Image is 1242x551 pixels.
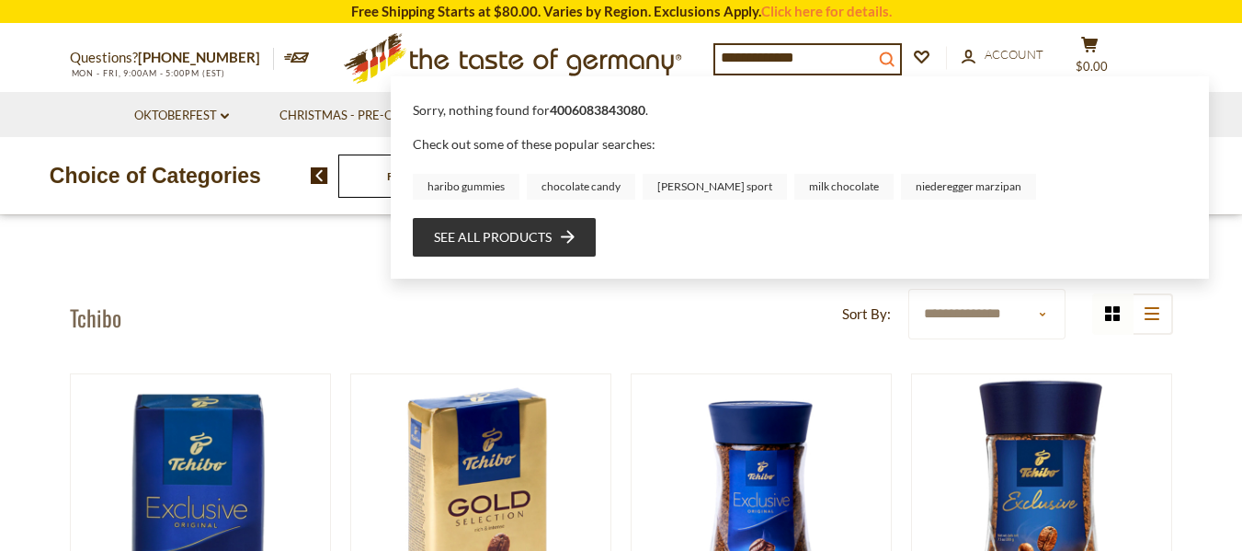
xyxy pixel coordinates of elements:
span: Account [985,47,1043,62]
a: haribo gummies [413,174,519,200]
a: [PHONE_NUMBER] [138,49,260,65]
span: MON - FRI, 9:00AM - 5:00PM (EST) [70,68,226,78]
span: $0.00 [1076,59,1108,74]
a: Account [962,45,1043,65]
a: [PERSON_NAME] sport [643,174,787,200]
a: chocolate candy [527,174,635,200]
label: Sort By: [842,303,891,326]
a: niederegger marzipan [901,174,1036,200]
div: Sorry, nothing found for . [413,101,1187,133]
a: Oktoberfest [134,106,229,126]
b: 4006083843080 [550,102,645,118]
h1: Tchibo [70,304,121,331]
a: Food By Category [387,169,474,183]
a: Click here for details. [761,3,892,19]
button: $0.00 [1063,36,1118,82]
img: previous arrow [311,167,328,184]
a: Christmas - PRE-ORDER [279,106,437,126]
div: Check out some of these popular searches: [413,133,1187,199]
a: See all products [434,227,575,247]
a: milk chocolate [794,174,894,200]
p: Questions? [70,46,274,70]
div: Instant Search Results [391,76,1209,278]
